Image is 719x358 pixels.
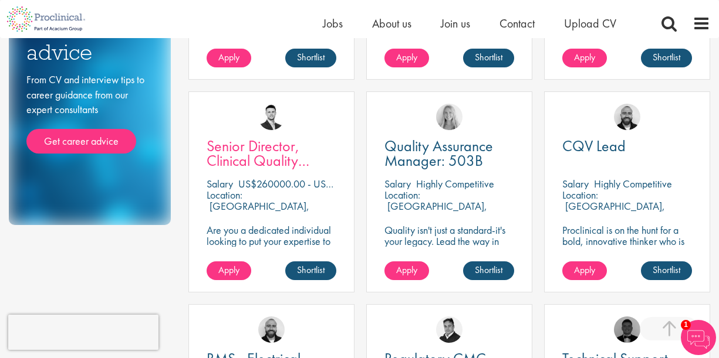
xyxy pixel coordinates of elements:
[8,315,158,350] iframe: reCAPTCHA
[207,139,336,168] a: Senior Director, Clinical Quality Assurance
[641,49,692,67] a: Shortlist
[26,129,136,154] a: Get career advice
[562,224,692,291] p: Proclinical is on the hunt for a bold, innovative thinker who is ready to help push the boundarie...
[564,16,616,31] a: Upload CV
[562,177,589,190] span: Salary
[441,16,470,31] a: Join us
[323,16,343,31] a: Jobs
[207,49,251,67] a: Apply
[562,139,692,154] a: CQV Lead
[574,264,595,276] span: Apply
[463,261,514,280] a: Shortlist
[681,320,691,330] span: 1
[258,316,285,343] img: Jordan Kiely
[436,316,463,343] img: Peter Duvall
[396,264,417,276] span: Apply
[436,104,463,130] img: Shannon Briggs
[681,320,716,355] img: Chatbot
[207,188,242,202] span: Location:
[562,261,607,280] a: Apply
[285,49,336,67] a: Shortlist
[499,16,535,31] a: Contact
[641,261,692,280] a: Shortlist
[384,49,429,67] a: Apply
[614,104,640,130] img: Jordan Kiely
[207,199,309,224] p: [GEOGRAPHIC_DATA], [GEOGRAPHIC_DATA]
[218,264,239,276] span: Apply
[384,177,411,190] span: Salary
[384,136,493,171] span: Quality Assurance Manager: 503B
[372,16,411,31] a: About us
[384,139,514,168] a: Quality Assurance Manager: 503B
[218,51,239,63] span: Apply
[594,177,672,190] p: Highly Competitive
[574,51,595,63] span: Apply
[463,49,514,67] a: Shortlist
[562,49,607,67] a: Apply
[384,188,420,202] span: Location:
[562,136,626,156] span: CQV Lead
[258,104,285,130] img: Joshua Godden
[384,224,514,258] p: Quality isn't just a standard-it's your legacy. Lead the way in 503B excellence.
[562,199,665,224] p: [GEOGRAPHIC_DATA], [GEOGRAPHIC_DATA]
[207,224,336,291] p: Are you a dedicated individual looking to put your expertise to work fully flexibly in a remote p...
[238,177,425,190] p: US$260000.00 - US$280000.00 per annum
[207,177,233,190] span: Salary
[285,261,336,280] a: Shortlist
[562,188,598,202] span: Location:
[396,51,417,63] span: Apply
[207,136,309,185] span: Senior Director, Clinical Quality Assurance
[26,18,153,63] h3: Career advice
[384,261,429,280] a: Apply
[384,199,487,224] p: [GEOGRAPHIC_DATA], [GEOGRAPHIC_DATA]
[207,261,251,280] a: Apply
[26,72,153,154] div: From CV and interview tips to career guidance from our expert consultants
[614,316,640,343] img: Tom Stables
[416,177,494,190] p: Highly Competitive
